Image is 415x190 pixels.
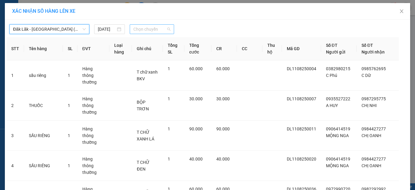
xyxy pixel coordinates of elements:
span: C Dữ [362,73,371,78]
span: 30.000 [189,96,203,101]
span: 1 [168,66,170,71]
span: Chọn chuyến [133,25,171,34]
span: 90.000 [189,126,203,131]
span: 0906414519 [326,157,350,161]
span: MỘNG NGA [326,133,349,138]
th: Tên hàng [24,37,63,60]
span: close [399,9,404,14]
span: DL1108250020 [287,157,316,161]
input: 11/08/2025 [98,26,115,33]
th: Tổng SL [163,37,184,60]
td: Hàng thông thường [77,60,109,91]
span: Đăk Lăk - Sài Gòn (NTG - TB) [13,25,86,34]
td: sầu riêng [24,60,63,91]
span: MỘNG NGA [326,163,349,168]
span: DL1108250004 [287,66,316,71]
span: 40.000 [189,157,203,161]
span: 0906414519 [326,126,350,131]
span: 1 [68,103,70,108]
span: Số ĐT [362,43,373,48]
span: BỘP TRƠN [137,100,149,111]
td: 3 [6,121,24,151]
span: 0935527222 [326,96,350,101]
td: Hàng thông thường [77,91,109,121]
span: 0382980215 [326,66,350,71]
span: Người gửi [326,50,345,54]
th: Thu hộ [262,37,282,60]
td: THUỐC [24,91,63,121]
span: 1 [68,163,70,168]
span: 1 [168,157,170,161]
span: 0985762695 [362,66,386,71]
span: 1 [68,73,70,78]
span: 1 [168,96,170,101]
span: 30.000 [216,96,230,101]
th: CC [237,37,262,60]
span: 1 [68,133,70,138]
th: SL [63,37,77,60]
td: 4 [6,151,24,181]
button: Close [393,3,410,20]
span: Số ĐT [326,43,338,48]
th: Tổng cước [184,37,211,60]
th: ĐVT [77,37,109,60]
td: 1 [6,60,24,91]
th: CR [211,37,237,60]
span: T CHỮ ĐEN [137,160,149,171]
span: CHỊ OANH [362,133,381,138]
td: Hàng thông thường [77,121,109,151]
span: 0987295775 [362,96,386,101]
th: Loại hàng [109,37,132,60]
span: CHỊ OANH [362,163,381,168]
td: Hàng thông thường [77,151,109,181]
span: 60.000 [216,66,230,71]
span: Người nhận [362,50,385,54]
span: T CHỮ XANH LÁ [137,130,154,141]
span: DL1108250007 [287,96,316,101]
th: STT [6,37,24,60]
span: XÁC NHẬN SỐ HÀNG LÊN XE [12,8,75,14]
th: Ghi chú [132,37,163,60]
span: 1 [168,126,170,131]
span: CHỊ NHI [362,103,377,108]
th: Mã GD [282,37,321,60]
span: T chữ xanh BKV [137,70,158,81]
span: 60.000 [189,66,203,71]
td: SẦU RIÊNG [24,151,63,181]
span: 0984427277 [362,157,386,161]
span: 90.000 [216,126,230,131]
td: SẦU RIÊNG [24,121,63,151]
span: C Phú [326,73,337,78]
td: 2 [6,91,24,121]
span: DL1108250011 [287,126,316,131]
span: 0984427277 [362,126,386,131]
span: A HUY [326,103,338,108]
span: 40.000 [216,157,230,161]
